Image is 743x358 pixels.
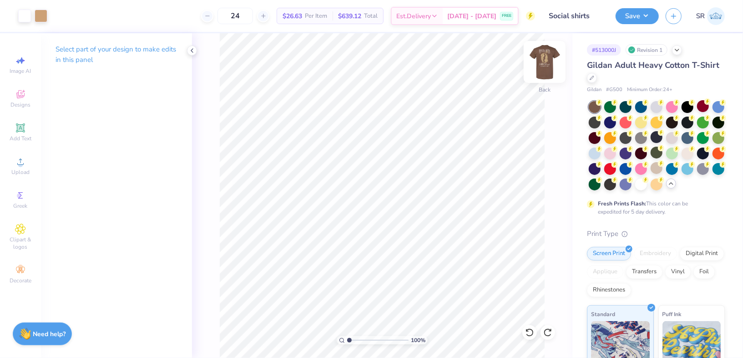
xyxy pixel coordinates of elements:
[5,236,36,251] span: Clipart & logos
[696,11,705,21] span: SR
[680,247,724,261] div: Digital Print
[696,7,725,25] a: SR
[33,330,66,338] strong: Need help?
[338,11,361,21] span: $639.12
[591,309,615,319] span: Standard
[11,169,30,176] span: Upload
[616,8,659,24] button: Save
[587,283,631,297] div: Rhinestones
[542,7,609,25] input: Untitled Design
[598,199,710,216] div: This color can be expedited for 5 day delivery.
[587,265,623,279] div: Applique
[217,8,253,24] input: – –
[587,229,725,239] div: Print Type
[665,265,691,279] div: Vinyl
[10,135,31,142] span: Add Text
[411,336,425,344] span: 100 %
[364,11,378,21] span: Total
[587,44,621,56] div: # 513000J
[707,7,725,25] img: Srishti Rawat
[526,44,563,80] img: Back
[587,86,601,94] span: Gildan
[539,86,551,94] div: Back
[587,60,719,71] span: Gildan Adult Heavy Cotton T-Shirt
[502,13,511,19] span: FREE
[283,11,302,21] span: $26.63
[627,86,672,94] span: Minimum Order: 24 +
[10,101,30,108] span: Designs
[305,11,327,21] span: Per Item
[447,11,496,21] span: [DATE] - [DATE]
[587,247,631,261] div: Screen Print
[693,265,715,279] div: Foil
[10,277,31,284] span: Decorate
[56,44,177,65] p: Select part of your design to make edits in this panel
[10,67,31,75] span: Image AI
[606,86,622,94] span: # G500
[634,247,677,261] div: Embroidery
[396,11,431,21] span: Est. Delivery
[626,265,662,279] div: Transfers
[662,309,682,319] span: Puff Ink
[598,200,646,207] strong: Fresh Prints Flash:
[14,202,28,210] span: Greek
[626,44,667,56] div: Revision 1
